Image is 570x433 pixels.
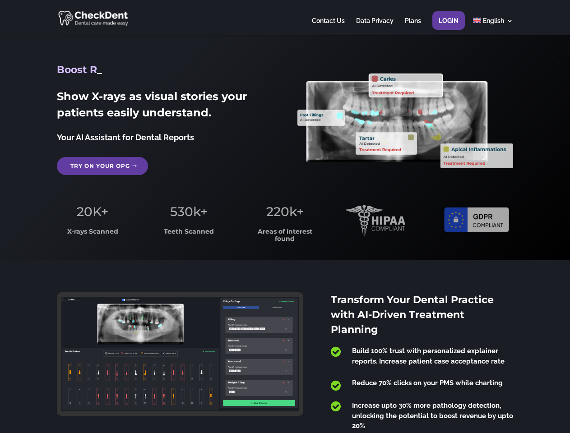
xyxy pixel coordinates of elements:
img: X_Ray_annotated [297,74,513,168]
a: Contact Us [312,18,345,35]
span: Reduce 70% clicks on your PMS while charting [352,379,503,387]
span: Increase upto 30% more pathology detection, unlocking the potential to boost revenue by upto 20% [352,401,513,430]
span: 220k+ [266,204,304,219]
span: English [483,17,504,24]
a: Try on your OPG [57,157,148,175]
span: Transform Your Dental Practice with AI-Driven Treatment Planning [331,294,494,336]
span:  [331,380,341,392]
span: Build 100% trust with personalized explainer reports. Increase patient case acceptance rate [352,347,505,365]
a: Login [439,18,459,35]
span:  [331,401,341,412]
span: 20K+ [77,204,108,219]
span: Boost R [57,64,97,76]
img: CheckDent AI [58,9,129,27]
span: _ [97,64,102,76]
h3: Areas of interest found [250,228,321,247]
a: Plans [405,18,421,35]
span: Your AI Assistant for Dental Reports [57,133,194,142]
span:  [331,346,341,358]
h2: Show X-rays as visual stories your patients easily understand. [57,88,272,125]
a: Data Privacy [356,18,394,35]
span: 530k+ [170,204,208,219]
a: English [473,18,513,35]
